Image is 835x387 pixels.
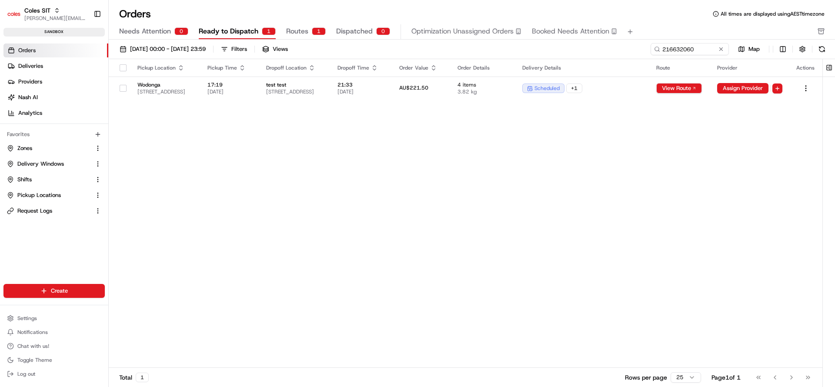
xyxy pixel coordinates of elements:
span: [STREET_ADDRESS] [137,88,194,95]
button: Request Logs [3,204,105,218]
span: Create [51,287,68,295]
span: Request Logs [17,207,52,215]
a: Request Logs [7,207,91,215]
div: Pickup Location [137,64,194,71]
button: Toggle Theme [3,354,105,366]
a: Powered byPylon [61,147,105,154]
span: Needs Attention [119,26,171,37]
button: Log out [3,368,105,380]
div: Pickup Time [207,64,253,71]
span: Booked Needs Attention [532,26,609,37]
button: Delivery Windows [3,157,105,171]
button: Settings [3,312,105,324]
button: Zones [3,141,105,155]
a: Delivery Windows [7,160,91,168]
span: Orders [18,47,36,54]
div: Order Value [399,64,444,71]
button: Filters [217,43,251,55]
div: 1 [136,373,149,382]
a: Providers [3,75,108,89]
div: Dropoff Location [266,64,324,71]
span: Dispatched [336,26,373,37]
button: Coles SIT [24,6,50,15]
div: Filters [231,45,247,53]
button: Coles SITColes SIT[PERSON_NAME][EMAIL_ADDRESS][DOMAIN_NAME] [3,3,90,24]
div: 💻 [73,127,80,134]
img: Nash [9,9,26,26]
span: AU$221.50 [399,84,428,91]
span: Wodonga [137,81,194,88]
div: Favorites [3,127,105,141]
a: 📗Knowledge Base [5,123,70,138]
button: Pickup Locations [3,188,105,202]
button: Refresh [816,43,828,55]
a: Pickup Locations [7,191,91,199]
span: Shifts [17,176,32,183]
img: 1736555255976-a54dd68f-1ca7-489b-9aae-adbdc363a1c4 [9,83,24,99]
span: Settings [17,315,37,322]
span: [DATE] [337,88,385,95]
button: Shifts [3,173,105,187]
a: Shifts [7,176,91,183]
span: [DATE] [207,88,253,95]
span: Delivery Windows [17,160,64,168]
div: + 1 [566,83,582,93]
span: scheduled [534,85,560,92]
button: View Route [656,83,702,93]
div: Page 1 of 1 [711,373,741,382]
button: Create [3,284,105,298]
span: Views [273,45,288,53]
span: 17:19 [207,81,253,88]
button: Start new chat [148,86,158,96]
div: sandbox [3,28,105,37]
div: Order Details [458,64,508,71]
button: Views [258,43,292,55]
div: We're available if you need us! [30,92,110,99]
div: Dropoff Time [337,64,385,71]
span: Analytics [18,109,42,117]
div: 0 [174,27,188,35]
span: Notifications [17,329,48,336]
h1: Orders [119,7,151,21]
span: [STREET_ADDRESS] [266,88,324,95]
span: 3.82 kg [458,88,508,95]
span: Providers [18,78,42,86]
a: Zones [7,144,91,152]
span: 21:33 [337,81,385,88]
input: Clear [23,56,144,65]
p: Rows per page [625,373,667,382]
span: Pylon [87,147,105,154]
div: Route [656,64,703,71]
span: Ready to Dispatch [199,26,258,37]
button: Chat with us! [3,340,105,352]
span: Optimization Unassigned Orders [411,26,514,37]
button: Notifications [3,326,105,338]
span: All times are displayed using AEST timezone [721,10,825,17]
span: [DATE] 00:00 - [DATE] 23:59 [130,45,206,53]
a: 💻API Documentation [70,123,143,138]
span: Zones [17,144,32,152]
img: Coles SIT [7,7,21,21]
div: 1 [312,27,326,35]
span: Deliveries [18,62,43,70]
span: Routes [286,26,308,37]
span: test test [266,81,324,88]
a: Analytics [3,106,108,120]
a: Deliveries [3,59,108,73]
div: 0 [376,27,390,35]
div: 1 [262,27,276,35]
span: Map [748,45,760,53]
div: Total [119,373,149,382]
button: [DATE] 00:00 - [DATE] 23:59 [116,43,210,55]
span: API Documentation [82,126,140,135]
a: Nash AI [3,90,108,104]
div: Delivery Details [522,64,642,71]
input: Type to search [651,43,729,55]
span: Chat with us! [17,343,49,350]
div: Start new chat [30,83,143,92]
span: 4 items [458,81,508,88]
div: 📗 [9,127,16,134]
button: [PERSON_NAME][EMAIL_ADDRESS][DOMAIN_NAME] [24,15,87,22]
